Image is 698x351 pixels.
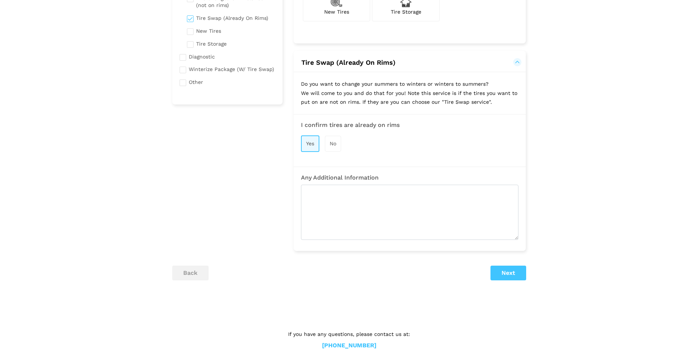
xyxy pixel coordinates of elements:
[301,58,396,66] span: Tire Swap (Already On Rims)
[330,141,336,146] span: No
[294,72,526,114] p: Do you want to change your summers to winters or winters to summers? We will come to you and do t...
[301,122,518,128] h3: I confirm tires are already on rims
[306,141,314,146] span: Yes
[324,9,349,15] span: New Tires
[172,266,209,280] button: back
[490,266,526,280] button: Next
[301,174,518,181] h3: Any Additional Information
[233,330,465,338] p: If you have any questions, please contact us at:
[391,9,421,15] span: Tire Storage
[301,58,518,67] button: Tire Swap (Already On Rims)
[322,342,376,350] a: [PHONE_NUMBER]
